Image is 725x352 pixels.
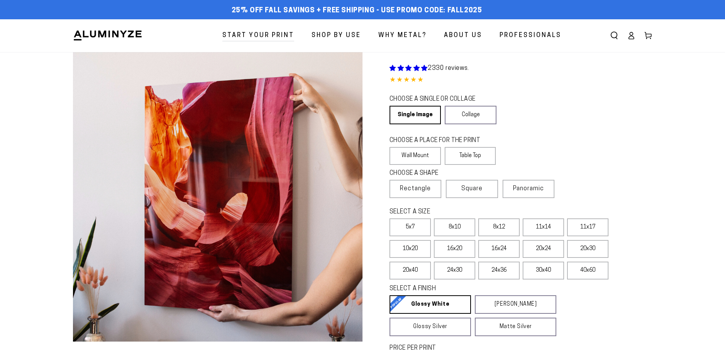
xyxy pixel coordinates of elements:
label: 16x24 [478,240,520,258]
legend: SELECT A SIZE [390,208,544,217]
label: 11x17 [567,218,608,236]
span: Start Your Print [222,30,294,41]
span: 25% off FALL Savings + Free Shipping - Use Promo Code: FALL2025 [232,7,482,15]
span: About Us [444,30,482,41]
a: Collage [445,106,496,124]
label: 11x14 [523,218,564,236]
label: 8x12 [478,218,520,236]
label: 8x10 [434,218,475,236]
label: Table Top [445,147,496,165]
label: Wall Mount [390,147,441,165]
span: Why Metal? [378,30,427,41]
a: Glossy White [390,295,471,314]
label: 24x30 [434,262,475,279]
a: [PERSON_NAME] [475,295,556,314]
div: 4.85 out of 5.0 stars [390,75,652,86]
span: Shop By Use [312,30,361,41]
legend: SELECT A FINISH [390,284,538,293]
a: Professionals [494,25,567,46]
span: Square [461,184,483,193]
label: 5x7 [390,218,431,236]
a: Shop By Use [306,25,367,46]
a: Glossy Silver [390,318,471,336]
label: 10x20 [390,240,431,258]
summary: Search our site [606,27,623,44]
label: 20x30 [567,240,608,258]
label: 16x20 [434,240,475,258]
img: Aluminyze [73,30,142,41]
label: 30x40 [523,262,564,279]
span: Panoramic [513,186,544,192]
label: 24x36 [478,262,520,279]
a: Start Your Print [217,25,300,46]
a: Why Metal? [373,25,432,46]
a: Matte Silver [475,318,556,336]
legend: CHOOSE A PLACE FOR THE PRINT [390,136,489,145]
span: Rectangle [400,184,431,193]
a: About Us [438,25,488,46]
label: 40x60 [567,262,608,279]
label: 20x24 [523,240,564,258]
legend: CHOOSE A SINGLE OR COLLAGE [390,95,489,104]
label: 20x40 [390,262,431,279]
span: Professionals [500,30,561,41]
legend: CHOOSE A SHAPE [390,169,490,178]
a: Single Image [390,106,441,124]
